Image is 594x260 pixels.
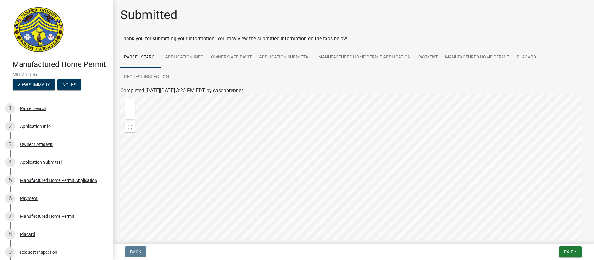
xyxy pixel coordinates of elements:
[57,79,81,90] button: Notes
[255,47,315,67] a: Application Submittal
[5,229,15,239] div: 8
[5,157,15,167] div: 4
[5,175,15,185] div: 5
[441,47,513,67] a: Manufactured Home Permit
[125,99,135,109] div: Zoom in
[564,249,573,254] span: Exit
[207,47,255,67] a: Owner's Affidavit
[5,103,15,113] div: 1
[5,211,15,221] div: 7
[513,47,540,67] a: Placard
[120,67,173,87] a: Request Inspection
[13,82,55,87] wm-modal-confirm: Summary
[125,109,135,119] div: Zoom out
[120,87,243,93] span: Completed [DATE][DATE] 3:25 PM EDT by caschbrenner
[20,178,97,182] div: Manufactured Home Permit Application
[5,121,15,131] div: 2
[315,47,414,67] a: Manufactured Home Permit Application
[20,124,51,128] div: Application Info
[120,47,161,67] a: Parcel search
[559,246,582,257] button: Exit
[120,7,178,22] h1: Submitted
[20,142,53,147] div: Owner's Affidavit
[13,7,65,53] img: Jasper County, South Carolina
[5,193,15,203] div: 6
[120,35,586,42] div: Thank you for submitting your information. You may view the submitted information on the tabs below.
[20,214,74,218] div: Manufactured Home Permit
[161,47,207,67] a: Application Info
[130,249,141,254] span: Back
[125,122,135,132] div: Find my location
[13,60,108,69] h4: Manufactured Home Permit
[125,246,146,257] button: Back
[20,250,57,254] div: Request Inspection
[13,72,100,77] span: MH-25-066
[13,79,55,90] button: View Summary
[20,160,62,164] div: Application Submittal
[57,82,81,87] wm-modal-confirm: Notes
[5,139,15,149] div: 3
[414,47,441,67] a: Payment
[5,247,15,257] div: 9
[20,196,38,201] div: Payment
[20,106,46,111] div: Parcel search
[20,232,35,237] div: Placard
